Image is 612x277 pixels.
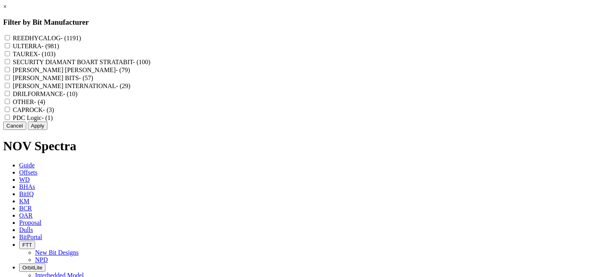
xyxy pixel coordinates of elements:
[19,162,35,169] span: Guide
[13,106,54,113] label: CAPROCK
[19,205,32,212] span: BCR
[19,226,33,233] span: Dulls
[13,83,130,89] label: [PERSON_NAME] INTERNATIONAL
[38,51,55,57] span: - (103)
[133,59,150,65] span: - (100)
[3,139,609,153] h1: NOV Spectra
[19,176,30,183] span: WD
[3,18,609,27] h3: Filter by Bit Manufacturer
[61,35,81,41] span: - (1191)
[13,67,130,73] label: [PERSON_NAME] [PERSON_NAME]
[3,122,26,130] button: Cancel
[116,67,130,73] span: - (79)
[13,35,81,41] label: REEDHYCALOG
[3,3,7,10] a: ×
[13,43,59,49] label: ULTERRA
[43,106,54,113] span: - (3)
[35,256,48,263] a: NPD
[34,98,45,105] span: - (4)
[19,183,35,190] span: BHAs
[13,51,56,57] label: TAUREX
[41,114,53,121] span: - (1)
[19,198,29,204] span: KM
[79,75,93,81] span: - (57)
[13,59,150,65] label: SECURITY DIAMANT BOART STRATABIT
[19,234,42,240] span: BitPortal
[19,212,33,219] span: OAR
[19,191,33,197] span: BitIQ
[28,122,47,130] button: Apply
[13,90,77,97] label: DRILFORMANCE
[13,114,53,121] label: PDC Logic
[13,98,45,105] label: OTHER
[19,219,41,226] span: Proposal
[35,249,78,256] a: New Bit Designs
[13,75,93,81] label: [PERSON_NAME] BITS
[22,265,42,271] span: OrbitLite
[19,169,37,176] span: Offsets
[63,90,77,97] span: - (10)
[22,242,32,248] span: FTT
[41,43,59,49] span: - (981)
[116,83,130,89] span: - (29)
